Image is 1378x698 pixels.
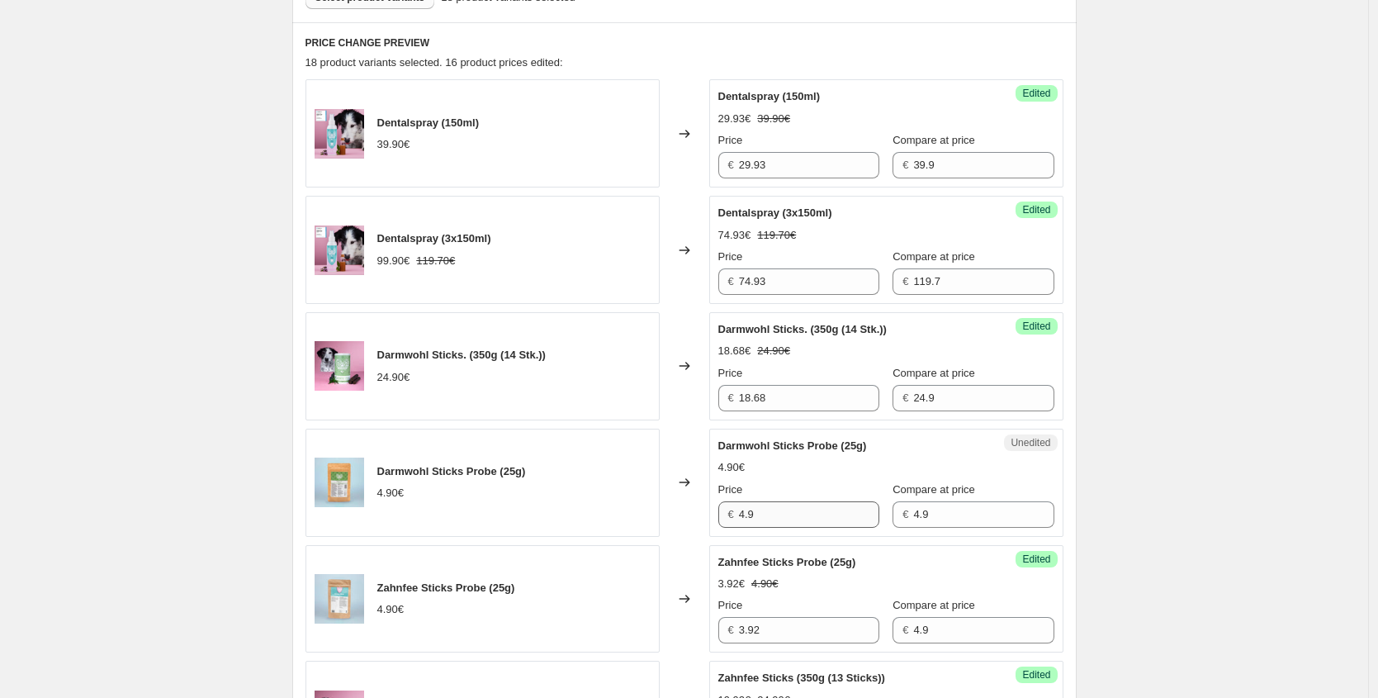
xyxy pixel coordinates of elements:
span: € [728,159,734,171]
span: € [728,624,734,636]
span: Price [718,134,743,146]
span: Price [718,367,743,379]
span: Darmwohl Sticks. (350g (14 Stk.)) [377,349,546,361]
span: Edited [1022,203,1050,216]
span: Unedited [1011,436,1050,449]
span: Dentalspray (3x150ml) [377,232,491,245]
strike: 39.90€ [757,111,790,127]
div: 4.90€ [718,459,746,476]
strike: 24.90€ [757,343,790,359]
span: € [902,624,908,636]
strike: 119.70€ [416,253,455,269]
span: Compare at price [893,134,975,146]
img: 20240705_Tierliebhaber2456_80x.jpg [315,341,364,391]
span: Zahnfee Sticks Probe (25g) [718,556,856,568]
span: Darmwohl Sticks Probe (25g) [718,439,867,452]
span: € [728,508,734,520]
span: Price [718,599,743,611]
span: Dentalspray (150ml) [377,116,480,129]
span: € [902,159,908,171]
span: Edited [1022,320,1050,333]
span: Edited [1022,87,1050,100]
span: € [728,392,734,404]
span: 18 product variants selected. 16 product prices edited: [305,56,563,69]
span: Zahnfee Sticks (350g (13 Sticks)) [718,672,885,684]
span: € [902,508,908,520]
div: 24.90€ [377,369,410,386]
div: 99.90€ [377,253,410,269]
span: Darmwohl Sticks Probe (25g) [377,465,526,477]
span: Compare at price [893,483,975,496]
span: Edited [1022,553,1050,566]
span: € [728,275,734,287]
span: Darmwohl Sticks. (350g (14 Stk.)) [718,323,887,335]
span: Dentalspray (3x150ml) [718,207,832,219]
span: Dentalspray (150ml) [718,90,821,102]
div: 4.90€ [377,485,405,501]
span: Zahnfee Sticks Probe (25g) [377,582,515,594]
img: probedarm_80x.jpg [315,458,364,507]
span: Compare at price [893,250,975,263]
div: 74.93€ [718,227,751,244]
img: dentalspray_1_vergleich_80x.png [315,226,364,275]
strike: 4.90€ [751,576,779,592]
h6: PRICE CHANGE PREVIEW [305,36,1063,50]
span: € [902,275,908,287]
span: Price [718,250,743,263]
img: dentalspray_1_vergleich_80x.png [315,109,364,159]
div: 18.68€ [718,343,751,359]
span: Price [718,483,743,496]
span: Compare at price [893,599,975,611]
div: 4.90€ [377,601,405,618]
span: € [902,392,908,404]
span: Edited [1022,668,1050,681]
img: zahnfee_sticks_probe_80x.jpg [315,574,364,624]
div: 39.90€ [377,136,410,153]
div: 3.92€ [718,576,746,592]
span: Compare at price [893,367,975,379]
div: 29.93€ [718,111,751,127]
strike: 119.70€ [757,227,796,244]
